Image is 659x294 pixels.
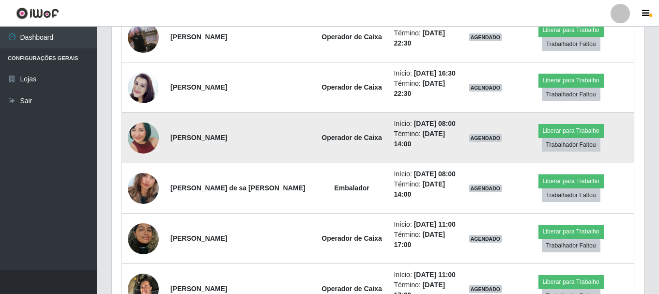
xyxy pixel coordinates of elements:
[414,220,456,228] time: [DATE] 11:00
[128,10,159,65] img: 1725070298663.jpeg
[469,235,503,243] span: AGENDADO
[394,78,457,99] li: Término:
[414,271,456,279] time: [DATE] 11:00
[394,219,457,230] li: Início:
[469,185,503,192] span: AGENDADO
[542,188,600,202] button: Trabalhador Faltou
[322,83,382,91] strong: Operador de Caixa
[322,285,382,293] strong: Operador de Caixa
[414,69,456,77] time: [DATE] 16:30
[334,184,369,192] strong: Embalador
[538,74,604,87] button: Liberar para Trabalho
[538,124,604,138] button: Liberar para Trabalho
[170,134,227,141] strong: [PERSON_NAME]
[542,239,600,252] button: Trabalhador Faltou
[394,230,457,250] li: Término:
[128,161,159,216] img: 1743766773792.jpeg
[469,84,503,92] span: AGENDADO
[322,33,382,41] strong: Operador de Caixa
[170,33,227,41] strong: [PERSON_NAME]
[538,174,604,188] button: Liberar para Trabalho
[538,275,604,289] button: Liberar para Trabalho
[16,7,59,19] img: CoreUI Logo
[414,170,456,178] time: [DATE] 08:00
[322,234,382,242] strong: Operador de Caixa
[414,120,456,127] time: [DATE] 08:00
[322,134,382,141] strong: Operador de Caixa
[469,33,503,41] span: AGENDADO
[128,211,159,266] img: 1724357310463.jpeg
[469,285,503,293] span: AGENDADO
[128,60,159,115] img: 1753233779837.jpeg
[542,138,600,152] button: Trabalhador Faltou
[538,23,604,37] button: Liberar para Trabalho
[394,169,457,179] li: Início:
[394,28,457,48] li: Término:
[394,119,457,129] li: Início:
[394,179,457,200] li: Término:
[469,134,503,142] span: AGENDADO
[170,83,227,91] strong: [PERSON_NAME]
[170,285,227,293] strong: [PERSON_NAME]
[394,129,457,149] li: Término:
[538,225,604,238] button: Liberar para Trabalho
[394,68,457,78] li: Início:
[542,37,600,51] button: Trabalhador Faltou
[170,184,306,192] strong: [PERSON_NAME] de sa [PERSON_NAME]
[170,234,227,242] strong: [PERSON_NAME]
[542,88,600,101] button: Trabalhador Faltou
[128,105,159,170] img: 1752018104421.jpeg
[394,270,457,280] li: Início:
